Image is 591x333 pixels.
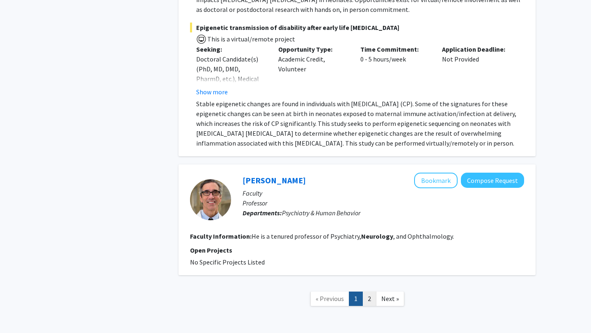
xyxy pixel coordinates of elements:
[252,232,454,240] fg-read-more: He is a tenured professor of Psychiatry, , and Ophthalmology.
[361,232,393,240] b: Neurology
[196,87,228,97] button: Show more
[179,283,536,317] nav: Page navigation
[376,292,404,306] a: Next
[278,44,348,54] p: Opportunity Type:
[310,292,349,306] a: Previous Page
[243,188,524,198] p: Faculty
[381,294,399,303] span: Next »
[316,294,344,303] span: « Previous
[461,173,524,188] button: Compose Request to Barry Rovner
[190,232,252,240] b: Faculty Information:
[196,44,266,54] p: Seeking:
[354,44,436,97] div: 0 - 5 hours/week
[282,209,360,217] span: Psychiatry & Human Behavior
[414,173,458,188] button: Add Barry Rovner to Bookmarks
[362,292,376,306] a: 2
[196,54,266,103] div: Doctoral Candidate(s) (PhD, MD, DMD, PharmD, etc.), Medical Resident(s) / Medical Fellow(s)
[243,198,524,208] p: Professor
[206,35,295,43] span: This is a virtual/remote project
[196,99,524,148] p: Stable epigenetic changes are found in individuals with [MEDICAL_DATA] (CP). Some of the signatur...
[243,209,282,217] b: Departments:
[190,23,524,32] span: Epigenetic transmission of disability after early life [MEDICAL_DATA]
[349,292,363,306] a: 1
[442,44,512,54] p: Application Deadline:
[190,258,265,266] span: No Specific Projects Listed
[436,44,518,97] div: Not Provided
[6,296,35,327] iframe: Chat
[360,44,430,54] p: Time Commitment:
[272,44,354,97] div: Academic Credit, Volunteer
[190,245,524,255] p: Open Projects
[243,175,306,185] a: [PERSON_NAME]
